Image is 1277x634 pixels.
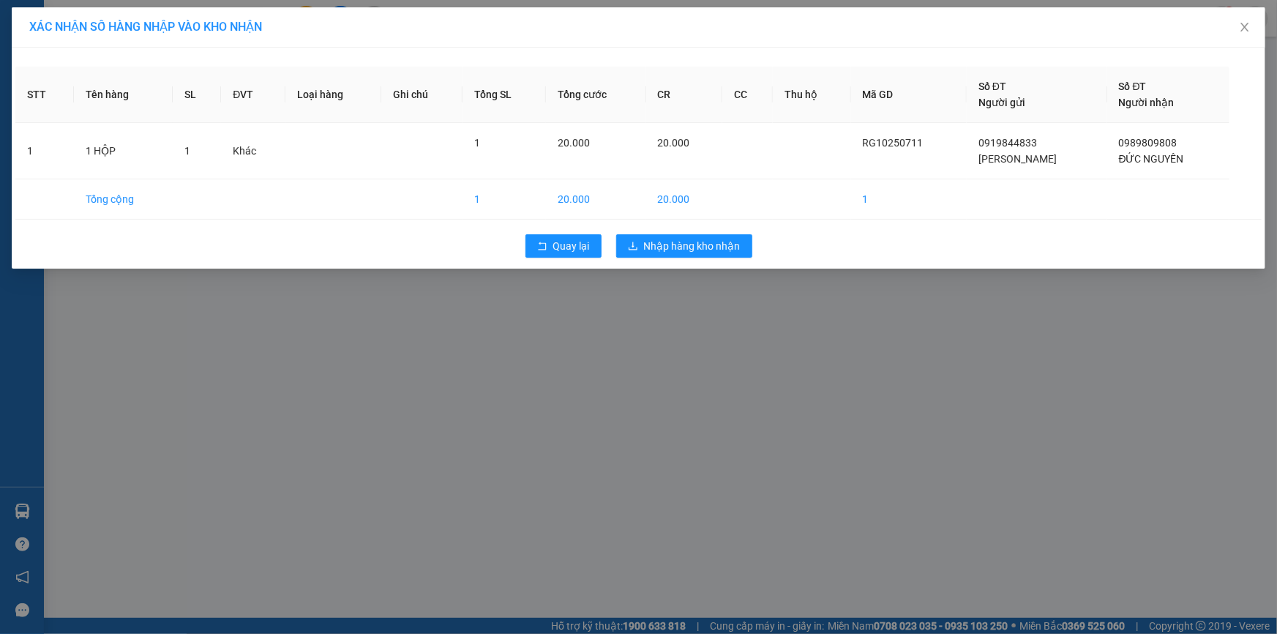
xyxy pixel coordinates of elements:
th: Tên hàng [74,67,173,123]
td: Tổng cộng [74,179,173,220]
span: 1 [474,137,480,149]
th: CC [722,67,773,123]
span: Quay lại [553,238,590,254]
td: 1 [851,179,967,220]
td: 20.000 [646,179,723,220]
span: ĐỨC NGUYÊN [1119,153,1184,165]
button: Close [1224,7,1265,48]
span: RG10250711 [863,137,924,149]
th: Thu hộ [773,67,850,123]
th: SL [173,67,221,123]
td: 1 HỘP [74,123,173,179]
th: ĐVT [221,67,285,123]
span: [PERSON_NAME] [978,153,1057,165]
td: 20.000 [546,179,646,220]
span: 0989809808 [1119,137,1177,149]
td: Khác [221,123,285,179]
span: download [628,241,638,253]
th: Tổng SL [463,67,546,123]
th: Loại hàng [285,67,381,123]
span: 20.000 [658,137,690,149]
span: 0919844833 [978,137,1037,149]
span: 1 [184,145,190,157]
th: CR [646,67,723,123]
span: Người nhận [1119,97,1175,108]
span: Số ĐT [978,81,1006,92]
td: 1 [15,123,74,179]
td: 1 [463,179,546,220]
span: close [1239,21,1251,33]
span: Nhập hàng kho nhận [644,238,741,254]
span: Người gửi [978,97,1025,108]
span: rollback [537,241,547,253]
button: rollbackQuay lại [525,234,602,258]
th: Ghi chú [381,67,462,123]
span: Số ĐT [1119,81,1147,92]
th: Mã GD [851,67,967,123]
button: downloadNhập hàng kho nhận [616,234,752,258]
th: Tổng cước [546,67,646,123]
span: 20.000 [558,137,590,149]
span: XÁC NHẬN SỐ HÀNG NHẬP VÀO KHO NHẬN [29,20,262,34]
th: STT [15,67,74,123]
